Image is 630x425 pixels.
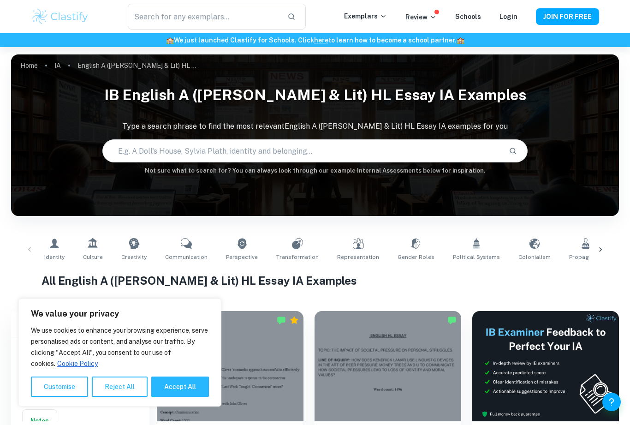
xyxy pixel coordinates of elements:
span: Communication [165,253,208,261]
input: E.g. A Doll's House, Sylvia Plath, identity and belonging... [103,138,502,164]
a: Schools [455,13,481,20]
span: Gender Roles [398,253,434,261]
h6: Not sure what to search for? You can always look through our example Internal Assessments below f... [11,166,619,175]
div: Premium [290,316,299,325]
p: Exemplars [344,11,387,21]
p: English A ([PERSON_NAME] & Lit) HL Essay [77,60,197,71]
img: Clastify logo [31,7,89,26]
a: Home [20,59,38,72]
span: Perspective [226,253,258,261]
button: Accept All [151,377,209,397]
img: Thumbnail [472,311,619,421]
button: Help and Feedback [602,393,621,411]
div: We value your privacy [18,299,221,407]
p: Review [405,12,437,22]
span: Culture [83,253,103,261]
h1: IB English A ([PERSON_NAME] & Lit) HL Essay IA examples [11,80,619,110]
span: Transformation [276,253,319,261]
a: Login [499,13,517,20]
span: 🏫 [457,36,464,44]
h1: All English A ([PERSON_NAME] & Lit) HL Essay IA Examples [42,272,588,289]
p: We value your privacy [31,308,209,319]
input: Search for any exemplars... [128,4,280,30]
img: Marked [447,316,457,325]
span: Representation [337,253,379,261]
a: Cookie Policy [57,359,98,368]
p: We use cookies to enhance your browsing experience, serve personalised ads or content, and analys... [31,325,209,369]
button: Search [505,143,521,159]
span: Political Systems [453,253,500,261]
button: JOIN FOR FREE [536,8,599,25]
span: Creativity [121,253,147,261]
a: here [314,36,328,44]
a: IA [54,59,61,72]
h6: We just launched Clastify for Schools. Click to learn how to become a school partner. [2,35,628,45]
span: Propaganda [569,253,602,261]
h6: Filter exemplars [11,311,149,337]
span: 🏫 [166,36,174,44]
p: Type a search phrase to find the most relevant English A ([PERSON_NAME] & Lit) HL Essay IA exampl... [11,121,619,132]
button: Customise [31,377,88,397]
button: Reject All [92,377,148,397]
span: Colonialism [518,253,551,261]
span: Identity [44,253,65,261]
img: Marked [277,316,286,325]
